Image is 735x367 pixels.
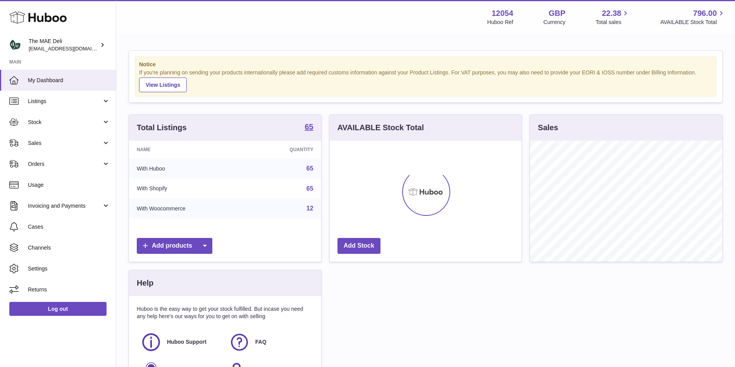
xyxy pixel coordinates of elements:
span: FAQ [255,338,267,346]
div: If you're planning on sending your products internationally please add required customs informati... [139,69,712,92]
span: Huboo Support [167,338,207,346]
strong: 12054 [492,8,513,19]
strong: GBP [549,8,565,19]
a: 796.00 AVAILABLE Stock Total [660,8,726,26]
span: Orders [28,160,102,168]
span: 22.38 [602,8,621,19]
h3: Sales [538,122,558,133]
td: With Huboo [129,159,248,179]
a: FAQ [229,332,310,353]
a: Add products [137,238,212,254]
h3: Total Listings [137,122,187,133]
td: With Woocommerce [129,198,248,219]
div: Currency [544,19,566,26]
span: Sales [28,140,102,147]
th: Quantity [248,141,321,159]
span: Stock [28,119,102,126]
h3: AVAILABLE Stock Total [337,122,424,133]
span: Total sales [596,19,630,26]
span: Channels [28,244,110,252]
span: Listings [28,98,102,105]
a: 65 [306,185,313,192]
span: AVAILABLE Stock Total [660,19,726,26]
div: Huboo Ref [487,19,513,26]
a: Huboo Support [141,332,221,353]
span: 796.00 [693,8,717,19]
strong: 65 [305,123,313,131]
span: Settings [28,265,110,272]
span: Cases [28,223,110,231]
a: 65 [306,165,313,172]
h3: Help [137,278,153,288]
span: Usage [28,181,110,189]
span: Returns [28,286,110,293]
img: logistics@deliciouslyella.com [9,39,21,51]
span: My Dashboard [28,77,110,84]
a: 65 [305,123,313,132]
p: Huboo is the easy way to get your stock fulfilled. But incase you need any help here's our ways f... [137,305,313,320]
a: View Listings [139,78,187,92]
a: 22.38 Total sales [596,8,630,26]
a: Log out [9,302,107,316]
strong: Notice [139,61,712,68]
th: Name [129,141,248,159]
td: With Shopify [129,179,248,199]
a: 12 [306,205,313,212]
a: Add Stock [337,238,380,254]
div: The MAE Deli [29,38,98,52]
span: Invoicing and Payments [28,202,102,210]
span: [EMAIL_ADDRESS][DOMAIN_NAME] [29,45,114,52]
